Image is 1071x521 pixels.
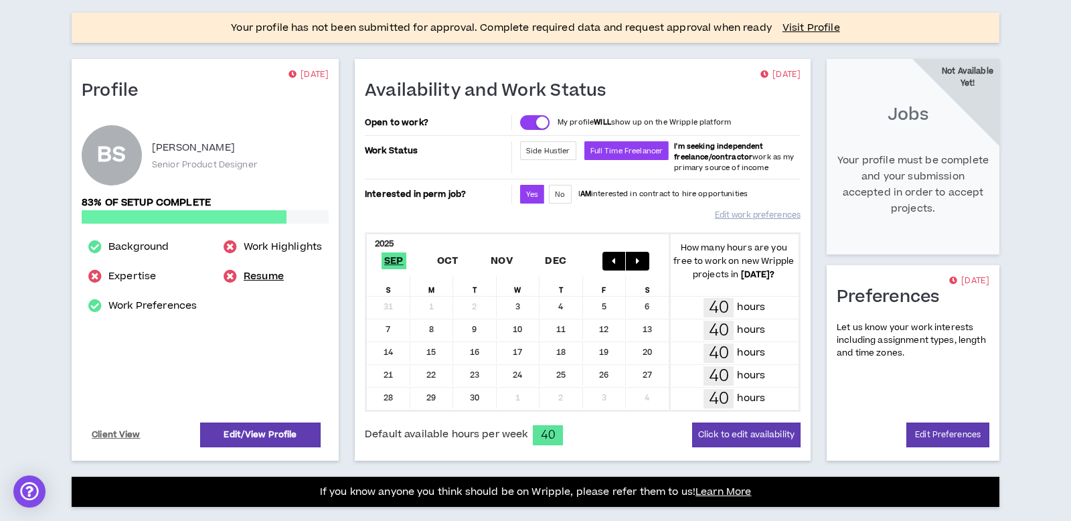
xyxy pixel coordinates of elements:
div: S [626,276,669,296]
div: M [410,276,454,296]
a: Work Highlights [244,239,322,255]
span: Dec [542,252,569,269]
div: T [540,276,583,296]
p: Senior Product Designer [152,159,258,171]
strong: AM [580,189,591,199]
p: I interested in contract to hire opportunities [578,189,748,200]
p: How many hours are you free to work on new Wripple projects in [669,241,799,281]
a: Edit Preferences [906,423,989,447]
b: 2025 [375,238,394,250]
p: hours [737,391,765,406]
p: Work Status [365,141,509,160]
p: [DATE] [949,275,989,288]
span: Side Hustler [526,146,570,156]
p: hours [737,300,765,315]
span: No [555,190,565,200]
div: W [497,276,540,296]
a: Edit work preferences [715,204,801,227]
span: work as my primary source of income [674,141,794,173]
p: Open to work? [365,117,509,128]
h1: Availability and Work Status [365,80,616,102]
h1: Preferences [837,287,950,308]
div: T [453,276,497,296]
a: Work Preferences [108,298,197,314]
a: Expertise [108,269,156,285]
span: Oct [434,252,461,269]
b: I'm seeking independent freelance/contractor [674,141,763,162]
p: [PERSON_NAME] [152,140,235,156]
a: Visit Profile [782,21,840,35]
div: Brianna S. [82,125,142,185]
p: hours [737,323,765,338]
div: F [583,276,627,296]
p: hours [737,346,765,360]
p: [DATE] [760,68,801,82]
span: Default available hours per week [365,427,527,442]
p: My profile show up on the Wripple platform [558,117,731,128]
b: [DATE] ? [741,269,775,281]
span: Sep [382,252,406,269]
p: If you know anyone you think should be on Wripple, please refer them to us! [320,484,752,500]
span: Nov [488,252,515,269]
a: Resume [244,269,284,285]
a: Edit/View Profile [200,423,321,447]
div: Open Intercom Messenger [13,475,46,508]
p: Let us know your work interests including assignment types, length and time zones. [837,321,989,360]
a: Background [108,239,169,255]
p: Interested in perm job? [365,185,509,204]
a: Client View [90,423,143,447]
h1: Profile [82,80,149,102]
p: Your profile has not been submitted for approval. Complete required data and request approval whe... [231,20,772,36]
span: Yes [526,190,538,200]
p: hours [737,368,765,383]
div: S [367,276,410,296]
p: 83% of setup complete [82,196,329,210]
a: Learn More [695,485,751,499]
button: Click to edit availability [692,423,801,447]
p: [DATE] [289,68,329,82]
div: BS [97,145,127,165]
strong: WILL [594,117,611,127]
